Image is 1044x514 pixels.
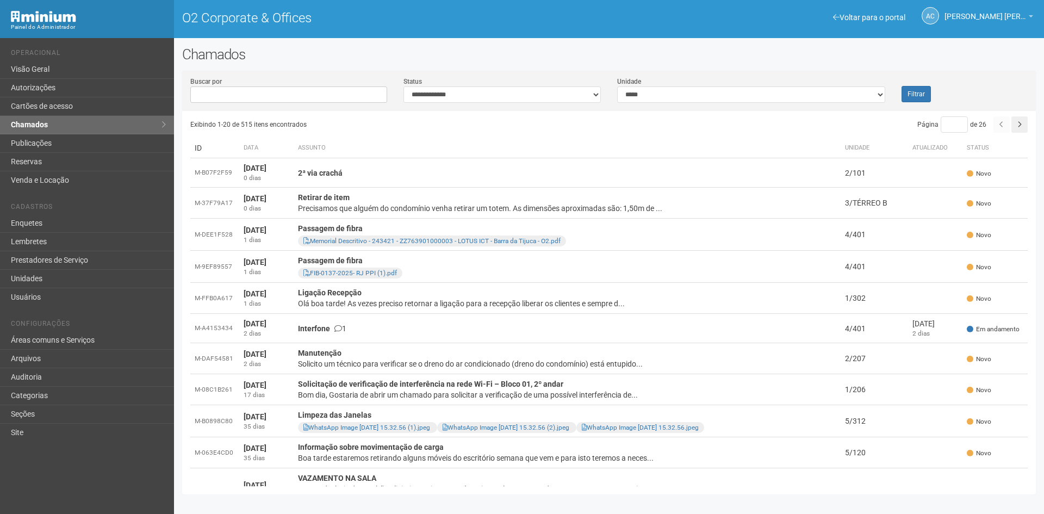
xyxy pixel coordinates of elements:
a: WhatsApp Image [DATE] 15.32.56.jpeg [582,424,699,431]
span: Novo [967,355,991,364]
a: Voltar para o portal [833,13,905,22]
span: Novo [967,199,991,208]
th: Atualizado [908,138,962,158]
strong: Manutenção [298,349,341,357]
span: Novo [967,417,991,426]
td: 2/207 [841,343,908,374]
td: 1/302 [841,283,908,314]
div: 1 dias [244,236,289,245]
td: 5/120 [841,437,908,468]
strong: [DATE] [244,481,266,490]
td: M-DEE1F528 [190,219,239,251]
h1: O2 Corporate & Offices [182,11,601,25]
strong: Interfone [298,324,330,333]
strong: Informação sobre movimentação de carga [298,443,444,451]
div: 0 dias [244,204,289,213]
strong: [DATE] [244,226,266,234]
span: 1 [334,324,346,333]
a: AC [922,7,939,24]
td: M-A4153434 [190,314,239,343]
a: WhatsApp Image [DATE] 15.32.56 (2).jpeg [443,424,569,431]
span: Novo [967,449,991,458]
span: Novo [967,294,991,304]
td: M-FFB0A617 [190,283,239,314]
div: 1 dias [244,268,289,277]
strong: Solicitação de verificação de interferência na rede Wi-Fi – Bloco 01, 2º andar [298,380,563,388]
h2: Chamados [182,46,1036,63]
strong: Ligação Recepção [298,288,362,297]
div: 17 dias [244,391,289,400]
td: 1/206 [841,374,908,405]
div: Painel do Administrador [11,22,166,32]
strong: [DATE] [244,164,266,172]
div: 1 dias [244,299,289,308]
td: 3/TÉRREO B [841,188,908,219]
div: 35 dias [244,454,289,463]
td: M-7DD09D12 [190,468,239,511]
span: 2 dias [912,330,930,337]
td: 4/401 [841,314,908,343]
div: Boa tarde! hoje de manhã solicitei que viessem até aqui na sala por conta de um vazamento. o rapa... [298,484,836,494]
label: Unidade [617,77,641,86]
a: Memorial Descritivo - 243421 - ZZ763901000003 - LOTUS ICT - Barra da Tijuca - O2.pdf [303,237,561,245]
div: Bom dia, Gostaria de abrir um chamado para solicitar a verificação de uma possível interferência ... [298,389,836,400]
span: Novo [967,386,991,395]
strong: [DATE] [244,381,266,389]
img: Minium [11,11,76,22]
strong: Passagem de fibra [298,224,363,233]
a: WhatsApp Image [DATE] 15.32.56 (1).jpeg [303,424,430,431]
div: Precisamos que alguém do condomínio venha retirar um totem. As dimensões aproximadas são: 1,50m d... [298,203,836,214]
td: M-08C1B261 [190,374,239,405]
strong: Passagem de fibra [298,256,363,265]
div: [DATE] [912,318,958,329]
th: Data [239,138,294,158]
th: Unidade [841,138,908,158]
label: Status [403,77,422,86]
td: M-B07F2F59 [190,158,239,188]
td: M-9EF89557 [190,251,239,283]
td: M-B0898C80 [190,405,239,437]
strong: [DATE] [244,350,266,358]
div: Exibindo 1-20 de 515 itens encontrados [190,116,610,133]
button: Filtrar [902,86,931,102]
li: Cadastros [11,203,166,214]
div: 2 dias [244,360,289,369]
strong: Retirar de item [298,193,350,202]
strong: [DATE] [244,444,266,453]
span: Ana Carla de Carvalho Silva [944,2,1026,21]
li: Operacional [11,49,166,60]
span: Página de 26 [917,121,986,128]
div: 0 dias [244,174,289,183]
li: Configurações [11,320,166,331]
td: M-DAF54581 [190,343,239,374]
span: Novo [967,231,991,240]
a: FIB-0137-2025- RJ PPI (1).pdf [303,269,397,277]
td: 4/401 [841,251,908,283]
strong: [DATE] [244,412,266,421]
span: Novo [967,263,991,272]
div: 35 dias [244,422,289,431]
span: Novo [967,169,991,178]
th: Assunto [294,138,841,158]
strong: Limpeza das Janelas [298,411,371,419]
strong: [DATE] [244,289,266,298]
th: Status [962,138,1028,158]
strong: [DATE] [244,258,266,267]
td: M-063E4CD0 [190,437,239,468]
strong: VAZAMENTO NA SALA [298,474,376,482]
td: ID [190,138,239,158]
a: [PERSON_NAME] [PERSON_NAME] [944,14,1033,22]
td: M-37F79A17 [190,188,239,219]
div: Olá boa tarde! As vezes preciso retornar a ligação para a recepção liberar os clientes e sempre d... [298,298,836,309]
td: 2/101 [841,158,908,188]
div: Solicito um técnico para verificar se o dreno do ar condicionado (dreno do condomínio) está entup... [298,358,836,369]
strong: [DATE] [244,319,266,328]
strong: 2ª via crachá [298,169,343,177]
td: 4/401 [841,219,908,251]
span: Novo [967,486,991,495]
td: 1/303 [841,468,908,511]
div: 2 dias [244,329,289,338]
strong: [DATE] [244,194,266,203]
td: 5/312 [841,405,908,437]
div: Boa tarde estaremos retirando alguns móveis do escritório semana que vem e para isto teremos a ne... [298,453,836,463]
